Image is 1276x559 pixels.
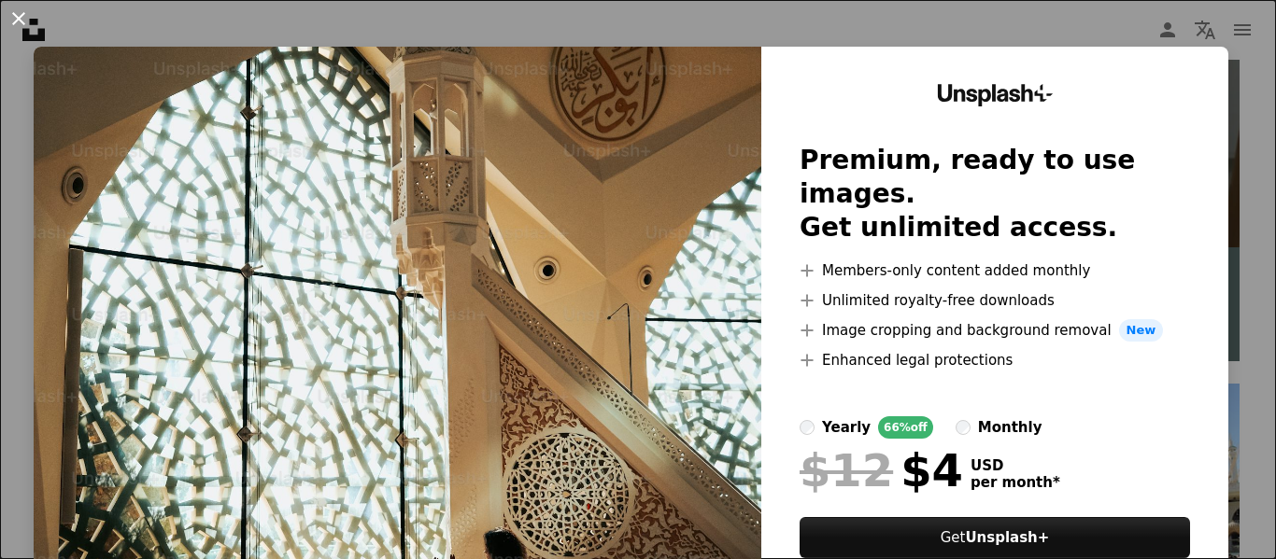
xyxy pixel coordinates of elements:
[1119,319,1164,342] span: New
[800,319,1190,342] li: Image cropping and background removal
[800,259,1190,282] li: Members-only content added monthly
[800,446,963,495] div: $4
[800,144,1190,245] h2: Premium, ready to use images. Get unlimited access.
[800,446,893,495] span: $12
[800,420,815,435] input: yearly66%off
[971,457,1060,474] span: USD
[965,529,1049,546] strong: Unsplash+
[978,416,1042,439] div: monthly
[800,289,1190,312] li: Unlimited royalty-free downloads
[971,474,1060,491] span: per month *
[822,416,871,439] div: yearly
[800,349,1190,371] li: Enhanced legal protections
[800,517,1190,558] button: GetUnsplash+
[956,420,971,435] input: monthly
[878,416,933,439] div: 66% off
